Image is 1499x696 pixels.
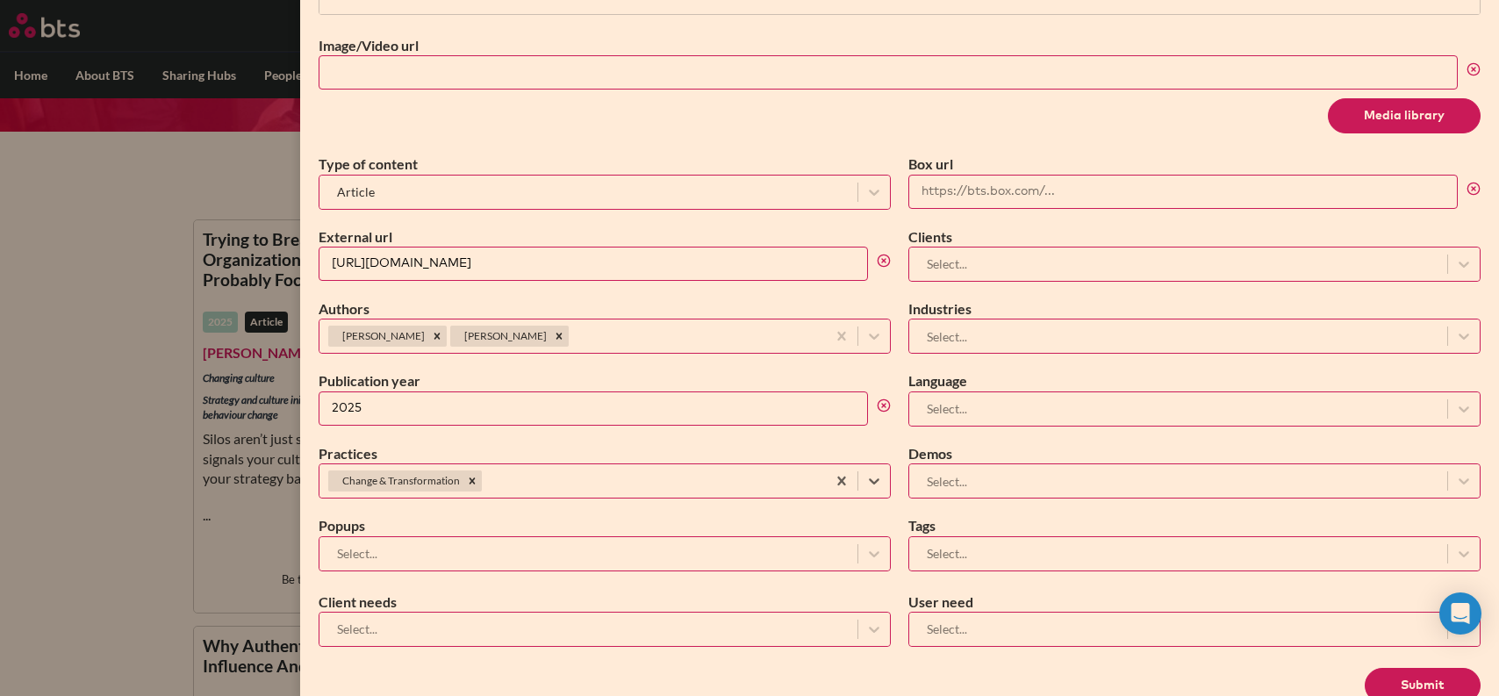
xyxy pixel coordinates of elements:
[908,154,1481,174] label: Box url
[328,470,463,492] div: Change & Transformation
[328,326,427,347] div: [PERSON_NAME]
[427,326,447,347] div: Remove Tom Gaunt
[319,36,1481,55] label: Image/Video url
[549,326,569,347] div: Remove Zander Ross
[908,299,1481,319] label: Industries
[319,299,891,319] label: Authors
[319,371,891,391] label: Publication year
[908,516,1481,535] label: Tags
[463,470,482,492] div: Remove Change & Transformation
[450,326,549,347] div: [PERSON_NAME]
[1328,98,1481,133] button: Media library
[319,154,891,174] label: Type of content
[319,444,891,463] label: Practices
[908,592,1481,612] label: User need
[908,227,1481,247] label: Clients
[908,175,1458,209] input: https://bts.box.com/...
[1439,592,1481,635] div: Open Intercom Messenger
[908,371,1481,391] label: Language
[319,592,891,612] label: Client needs
[319,227,891,247] label: External url
[319,516,891,535] label: Popups
[908,444,1481,463] label: Demos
